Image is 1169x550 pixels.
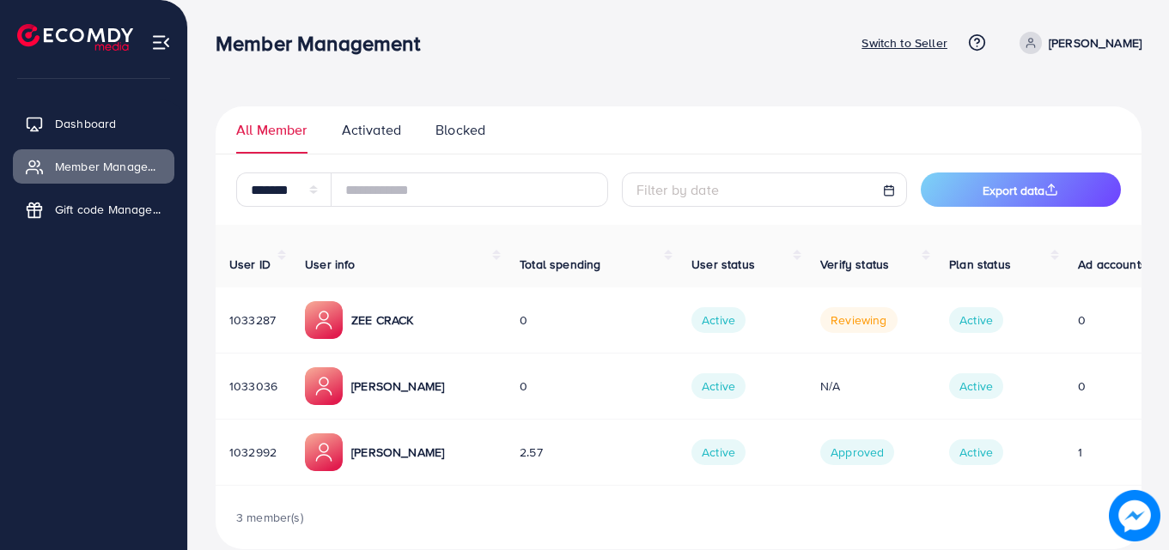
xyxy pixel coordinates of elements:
[1078,378,1086,395] span: 0
[949,373,1003,399] span: Active
[342,120,401,140] span: Activated
[820,378,840,395] span: N/A
[1109,490,1160,541] img: image
[820,307,897,333] span: Reviewing
[305,367,343,405] img: ic-member-manager.00abd3e0.svg
[55,201,161,218] span: Gift code Management
[520,311,527,329] span: 0
[1078,256,1147,273] span: Ad accounts
[17,24,133,51] img: logo
[229,378,277,395] span: 1033036
[1013,32,1142,54] a: [PERSON_NAME]
[949,256,1011,273] span: Plan status
[229,444,277,461] span: 1032992
[949,439,1003,465] span: Active
[691,256,755,273] span: User status
[520,444,543,461] span: 2.57
[691,439,746,465] span: Active
[236,120,307,140] span: All Member
[236,509,303,526] span: 3 member(s)
[13,106,174,141] a: Dashboard
[862,33,947,53] p: Switch to Seller
[921,172,1122,207] button: Export data
[305,301,343,339] img: ic-member-manager.00abd3e0.svg
[1078,444,1082,461] span: 1
[520,378,527,395] span: 0
[351,442,444,462] p: [PERSON_NAME]
[13,192,174,227] a: Gift code Management
[691,307,746,333] span: Active
[691,373,746,399] span: Active
[949,307,1003,333] span: Active
[351,310,413,330] p: ZEE CRACK
[820,439,894,465] span: Approved
[305,433,343,471] img: ic-member-manager.00abd3e0.svg
[55,158,161,175] span: Member Management
[636,180,719,199] span: Filter by date
[55,115,116,132] span: Dashboard
[435,120,485,140] span: Blocked
[1078,311,1086,329] span: 0
[983,182,1058,199] span: Export data
[351,376,444,396] p: [PERSON_NAME]
[151,33,171,52] img: menu
[820,256,889,273] span: Verify status
[1049,33,1142,53] p: [PERSON_NAME]
[520,256,600,273] span: Total spending
[216,31,434,56] h3: Member Management
[305,256,355,273] span: User info
[229,311,276,329] span: 1033287
[229,256,271,273] span: User ID
[13,149,174,184] a: Member Management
